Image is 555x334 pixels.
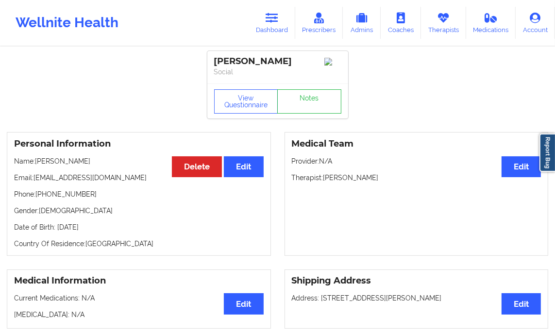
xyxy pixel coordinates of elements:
button: Edit [224,156,263,177]
button: Delete [172,156,222,177]
p: Email: [EMAIL_ADDRESS][DOMAIN_NAME] [14,173,264,183]
h3: Shipping Address [292,275,541,286]
p: Gender: [DEMOGRAPHIC_DATA] [14,206,264,216]
a: Coaches [381,7,421,39]
a: Dashboard [249,7,295,39]
button: View Questionnaire [214,89,278,114]
button: Edit [502,156,541,177]
a: Therapists [421,7,466,39]
div: [PERSON_NAME] [214,56,341,67]
p: Address: [STREET_ADDRESS][PERSON_NAME] [292,293,541,303]
p: Name: [PERSON_NAME] [14,156,264,166]
img: Image%2Fplaceholer-image.png [324,58,341,66]
p: Phone: [PHONE_NUMBER] [14,189,264,199]
a: Prescribers [295,7,343,39]
p: Therapist: [PERSON_NAME] [292,173,541,183]
button: Edit [224,293,263,314]
p: [MEDICAL_DATA]: N/A [14,310,264,319]
a: Account [516,7,555,39]
p: Current Medications: N/A [14,293,264,303]
p: Date of Birth: [DATE] [14,222,264,232]
a: Medications [466,7,516,39]
h3: Medical Team [292,138,541,150]
a: Admins [343,7,381,39]
a: Notes [277,89,341,114]
h3: Personal Information [14,138,264,150]
p: Social [214,67,341,77]
p: Provider: N/A [292,156,541,166]
button: Edit [502,293,541,314]
a: Report Bug [539,134,555,172]
p: Country Of Residence: [GEOGRAPHIC_DATA] [14,239,264,249]
h3: Medical Information [14,275,264,286]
